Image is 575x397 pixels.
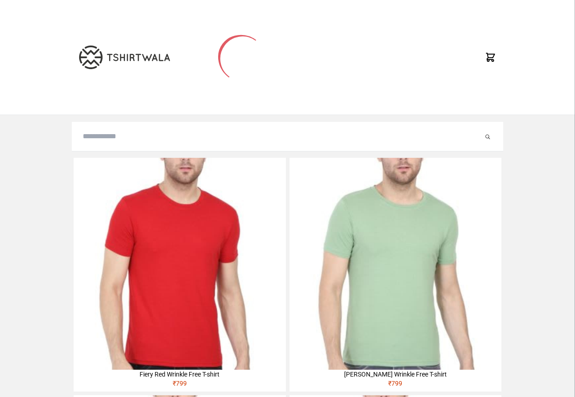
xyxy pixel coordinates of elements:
div: ₹ 799 [74,379,285,392]
img: TW-LOGO-400-104.png [79,45,170,69]
div: ₹ 799 [290,379,501,392]
a: [PERSON_NAME] Wrinkle Free T-shirt₹799 [290,158,501,392]
img: 4M6A2225-320x320.jpg [74,158,285,370]
a: Fiery Red Wrinkle Free T-shirt₹799 [74,158,285,392]
button: Submit your search query. [483,131,492,142]
img: 4M6A2211-320x320.jpg [290,158,501,370]
div: Fiery Red Wrinkle Free T-shirt [74,370,285,379]
div: [PERSON_NAME] Wrinkle Free T-shirt [290,370,501,379]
